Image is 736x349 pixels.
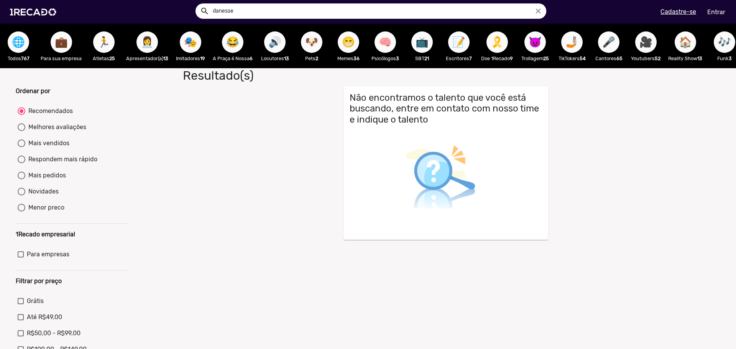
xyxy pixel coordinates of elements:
[51,31,72,53] button: 💼
[163,56,168,61] b: 13
[25,203,64,212] div: Menor preco
[714,31,735,53] button: 🎶
[375,31,396,53] button: 🧠
[16,231,75,238] b: 1Recado empresarial
[598,31,619,53] button: 🎤
[371,55,400,62] p: Psicólogos
[55,31,68,53] span: 💼
[21,56,30,61] b: 767
[675,31,696,53] button: 🏠
[25,187,59,196] div: Novidades
[396,56,399,61] b: 3
[594,55,623,62] p: Cantores
[668,55,702,62] p: Reality Show
[315,56,318,61] b: 2
[41,55,82,62] p: Para sua empresa
[350,92,542,125] h3: Não encontramos o talento que você está buscando, entre em contato com nosso time e indique o tal...
[25,139,69,148] div: Mais vendidos
[213,55,253,62] p: A Praça é Nossa
[141,31,154,53] span: 👩‍💼
[411,31,433,53] button: 📺
[25,171,66,180] div: Mais pedidos
[25,123,86,132] div: Melhores avaliações
[388,128,494,234] img: Busca não encontrada
[284,56,289,61] b: 13
[534,7,542,15] i: close
[301,31,322,53] button: 🐶
[12,31,25,53] span: 🌐
[543,56,549,61] b: 25
[491,31,504,53] span: 🎗️
[529,31,542,53] span: 😈
[226,31,239,53] span: 😂
[602,31,615,53] span: 🎤
[697,56,702,61] b: 13
[616,56,623,61] b: 65
[524,31,546,53] button: 😈
[305,31,318,53] span: 🐶
[27,297,44,306] span: Grátis
[200,7,209,16] mat-icon: Example home icon
[718,31,731,53] span: 🎶
[27,329,80,338] span: R$50,00 - R$99,00
[176,55,205,62] p: Imitadores
[424,56,429,61] b: 21
[679,31,692,53] span: 🏠
[631,55,660,62] p: Youtubers
[561,31,583,53] button: 🤳🏼
[8,31,29,53] button: 🌐
[416,31,429,53] span: 📺
[93,31,115,53] button: 🏃
[136,31,158,53] button: 👩‍💼
[297,55,326,62] p: Pets
[486,31,508,53] button: 🎗️
[338,31,359,53] button: 😁
[729,56,732,61] b: 3
[639,31,652,53] span: 🎥
[126,55,168,62] p: Apresentador(a)
[89,55,118,62] p: Atletas
[180,31,201,53] button: 🎭
[469,56,472,61] b: 7
[635,31,657,53] button: 🎥
[25,107,73,116] div: Recomendados
[25,155,97,164] div: Respondem mais rápido
[452,31,465,53] span: 📝
[448,31,470,53] button: 📝
[660,8,696,15] u: Cadastre-se
[260,55,289,62] p: Locutores
[702,5,730,19] a: Entrar
[268,31,281,53] span: 🔊
[184,31,197,53] span: 🎭
[334,55,363,62] p: Memes
[655,56,660,61] b: 52
[97,31,110,53] span: 🏃
[109,56,115,61] b: 25
[200,56,205,61] b: 19
[16,87,50,95] b: Ordenar por
[264,31,286,53] button: 🔊
[207,3,546,19] input: Pesquisar...
[4,55,33,62] p: Todos
[250,56,253,61] b: 6
[27,313,62,322] span: Até R$49,00
[580,56,586,61] b: 54
[197,4,211,17] button: Example home icon
[16,277,62,285] b: Filtrar por preço
[379,31,392,53] span: 🧠
[342,31,355,53] span: 😁
[557,55,586,62] p: TikTokers
[444,55,473,62] p: Escritores
[27,250,69,259] span: Para empresas
[407,55,437,62] p: SBT
[177,68,532,83] h1: Resultado(s)
[222,31,243,53] button: 😂
[481,55,513,62] p: Doe 1Recado
[353,56,360,61] b: 36
[521,55,550,62] p: Trollagem
[510,56,513,61] b: 9
[565,31,578,53] span: 🤳🏼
